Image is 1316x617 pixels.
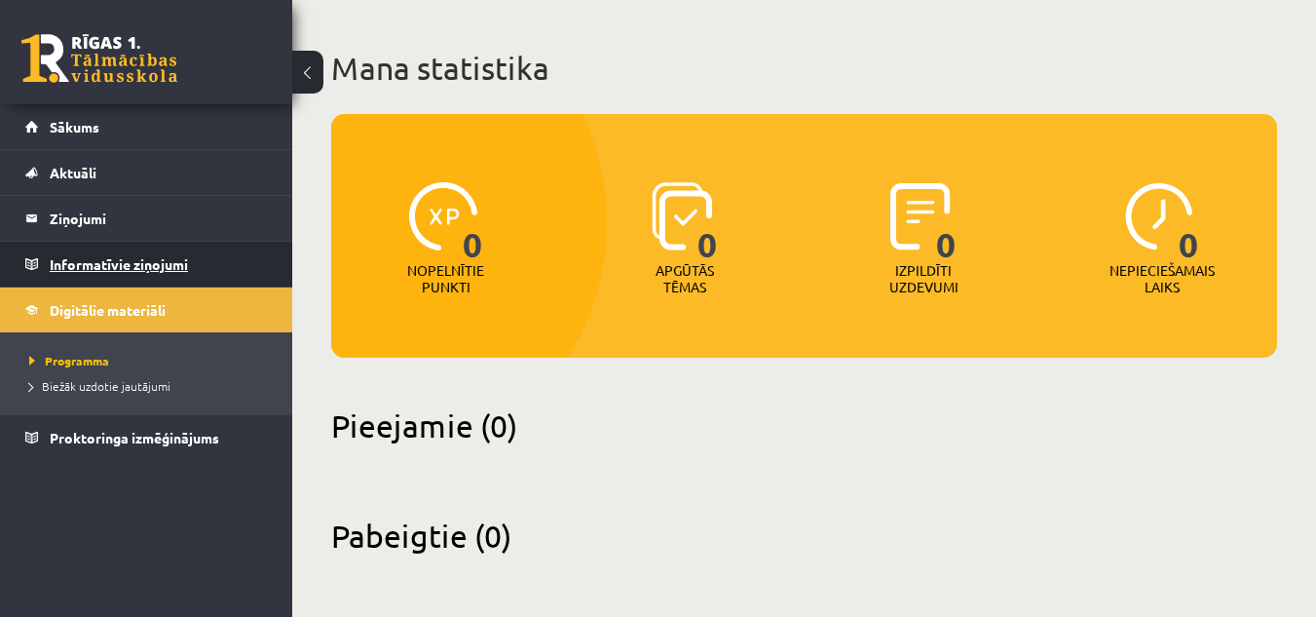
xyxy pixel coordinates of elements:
[29,378,170,394] span: Biežāk uzdotie jautājumi
[885,262,961,295] p: Izpildīti uzdevumi
[21,34,177,83] a: Rīgas 1. Tālmācības vidusskola
[50,196,268,241] legend: Ziņojumi
[50,118,99,135] span: Sākums
[29,377,273,395] a: Biežāk uzdotie jautājumi
[50,301,166,319] span: Digitālie materiāli
[331,406,1277,444] h2: Pieejamie (0)
[647,262,723,295] p: Apgūtās tēmas
[1179,182,1199,262] span: 0
[463,182,483,262] span: 0
[331,517,1277,555] h2: Pabeigtie (0)
[936,182,957,262] span: 0
[25,196,268,241] a: Ziņojumi
[25,104,268,149] a: Sākums
[331,49,1277,88] h1: Mana statistika
[409,182,477,251] img: icon-xp-0682a9bc20223a9ccc6f5883a126b849a74cddfe5390d2b41b4391c66f2066e7.svg
[1109,262,1215,295] p: Nepieciešamais laiks
[50,242,268,287] legend: Informatīvie ziņojumi
[29,352,273,369] a: Programma
[50,164,96,181] span: Aktuāli
[25,415,268,460] a: Proktoringa izmēģinājums
[25,150,268,195] a: Aktuāli
[697,182,718,262] span: 0
[50,429,219,446] span: Proktoringa izmēģinājums
[407,262,484,295] p: Nopelnītie punkti
[29,353,109,368] span: Programma
[890,182,951,251] img: icon-completed-tasks-ad58ae20a441b2904462921112bc710f1caf180af7a3daa7317a5a94f2d26646.svg
[1125,182,1193,251] img: icon-clock-7be60019b62300814b6bd22b8e044499b485619524d84068768e800edab66f18.svg
[25,288,268,332] a: Digitālie materiāli
[652,182,713,251] img: icon-learned-topics-4a711ccc23c960034f471b6e78daf4a3bad4a20eaf4de84257b87e66633f6470.svg
[25,242,268,287] a: Informatīvie ziņojumi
